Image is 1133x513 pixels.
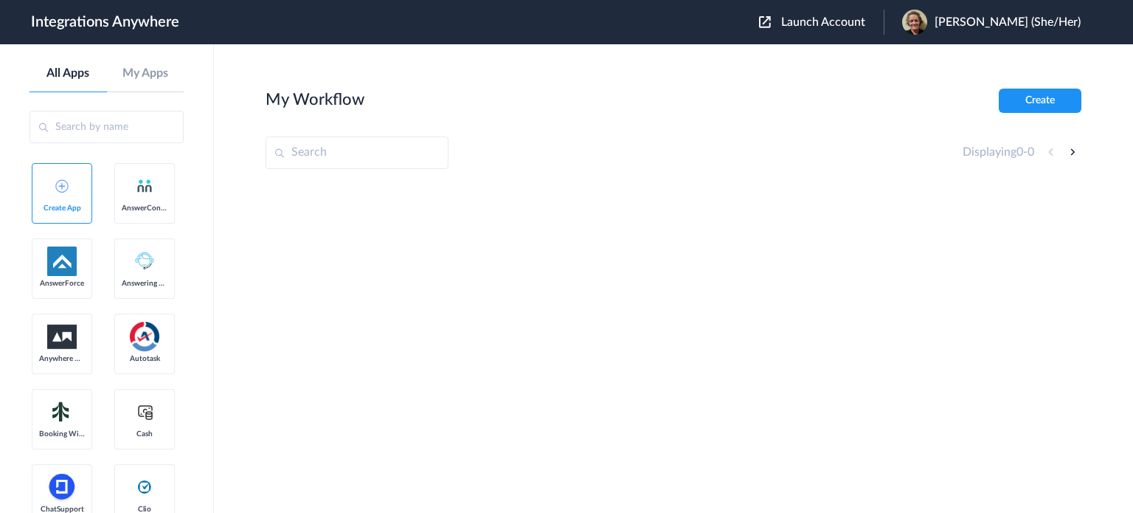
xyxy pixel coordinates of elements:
[47,399,77,425] img: Setmore_Logo.svg
[935,16,1081,30] span: [PERSON_NAME] (She/Her)
[47,472,77,502] img: chatsupport-icon.svg
[1028,146,1034,158] span: 0
[781,16,865,28] span: Launch Account
[47,247,77,276] img: af-app-logo.svg
[39,204,85,213] span: Create App
[759,16,884,30] button: Launch Account
[136,403,154,421] img: cash-logo.svg
[999,89,1081,113] button: Create
[130,322,159,351] img: autotask.png
[39,279,85,288] span: AnswerForce
[107,66,184,80] a: My Apps
[39,430,85,438] span: Booking Widget
[266,137,448,169] input: Search
[122,204,167,213] span: AnswerConnect
[122,354,167,363] span: Autotask
[136,177,153,195] img: answerconnect-logo.svg
[39,354,85,363] span: Anywhere Works
[122,430,167,438] span: Cash
[47,325,77,349] img: aww.png
[130,247,159,276] img: Answering_service.png
[963,145,1034,159] h4: Displaying -
[30,111,184,143] input: Search by name
[30,66,107,80] a: All Apps
[902,10,927,35] img: 0dcf920b-5abf-471e-b882-d3856b5df331.jpeg
[136,478,153,496] img: clio-logo.svg
[1016,146,1023,158] span: 0
[55,179,69,193] img: add-icon.svg
[31,13,179,31] h1: Integrations Anywhere
[122,279,167,288] span: Answering Service
[266,90,364,109] h2: My Workflow
[759,16,771,28] img: launch-acct-icon.svg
